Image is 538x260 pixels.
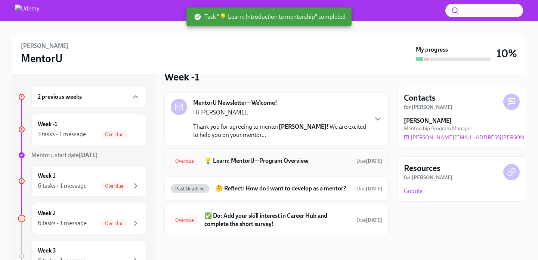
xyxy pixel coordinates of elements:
[356,217,382,224] span: August 30th, 2025 00:00
[404,174,452,181] strong: for [PERSON_NAME]
[18,151,146,159] a: Mentoru start date[DATE]
[366,217,382,223] strong: [DATE]
[416,46,448,54] strong: My progress
[356,157,382,165] span: August 30th, 2025 00:00
[404,117,452,125] strong: [PERSON_NAME]
[18,165,146,197] a: Week 16 tasks • 1 messageOverdue
[79,152,98,159] strong: [DATE]
[38,209,56,217] h6: Week 2
[164,70,200,83] h3: Week -1
[31,152,98,159] span: Mentoru start date
[204,212,350,228] h6: ✅ Do: Add your skill interest in Career Hub and complete the short survey!
[18,203,146,234] a: Week 26 tasks • 1 messageOverdue
[356,158,382,164] span: Due
[279,123,327,130] strong: [PERSON_NAME]
[216,184,350,193] h6: 🤔 Reflect: How do I want to develop as a mentor?
[404,163,440,174] h4: Resources
[21,52,63,65] h3: MentorU
[171,210,382,230] a: Overdue✅ Do: Add your skill interest in Career Hub and complete the short survey!Due[DATE]
[38,93,82,101] h6: 2 previous weeks
[404,104,452,110] strong: for [PERSON_NAME]
[404,92,436,104] h4: Contacts
[356,217,382,223] span: Due
[101,183,128,189] span: Overdue
[38,172,55,180] h6: Week 1
[204,157,350,165] h6: 💡 Learn: MentorU—Program Overview
[38,120,57,128] h6: Week -1
[171,217,198,223] span: Overdue
[171,183,382,195] a: Past Deadline🤔 Reflect: How do I want to develop as a mentor?Due[DATE]
[101,132,128,137] span: Overdue
[101,221,128,226] span: Overdue
[193,123,367,139] p: Thank you for agreeing to mentor ! We are excited to help you on your mentor...
[404,125,472,132] span: Mentorship Program Manager
[366,158,382,164] strong: [DATE]
[21,42,69,50] h6: [PERSON_NAME]
[356,185,382,192] span: August 30th, 2025 00:00
[171,155,382,167] a: Overdue💡 Learn: MentorU—Program OverviewDue[DATE]
[18,114,146,145] a: Week -13 tasks • 1 messageOverdue
[193,108,367,117] p: Hi [PERSON_NAME],
[31,86,146,108] div: 2 previous weeks
[15,4,39,16] img: Udemy
[38,130,86,138] div: 3 tasks • 1 message
[171,158,198,164] span: Overdue
[366,186,382,192] strong: [DATE]
[38,182,87,190] div: 6 tasks • 1 message
[171,186,210,192] span: Past Deadline
[38,247,56,255] h6: Week 3
[404,187,423,195] a: Google
[193,99,277,107] strong: MentorU Newsletter—Welcome!
[356,186,382,192] span: Due
[194,13,346,21] span: Task "💡 Learn: Introduction to mentorship" completed
[38,219,87,227] div: 6 tasks • 1 message
[497,47,517,60] h3: 10%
